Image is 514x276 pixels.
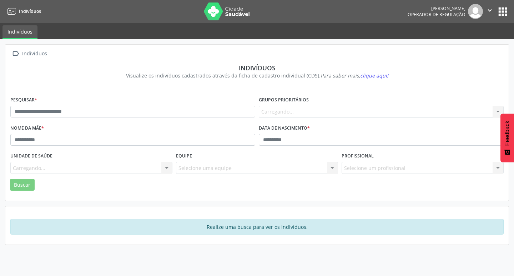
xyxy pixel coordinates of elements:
[21,49,48,59] div: Indivíduos
[408,5,465,11] div: [PERSON_NAME]
[468,4,483,19] img: img
[10,179,35,191] button: Buscar
[10,49,48,59] a:  Indivíduos
[259,123,310,134] label: Data de nascimento
[259,95,309,106] label: Grupos prioritários
[360,72,388,79] span: clique aqui!
[10,49,21,59] i: 
[497,5,509,18] button: apps
[2,25,37,39] a: Indivíduos
[486,6,494,14] i: 
[483,4,497,19] button: 
[342,151,374,162] label: Profissional
[10,151,52,162] label: Unidade de saúde
[15,64,499,72] div: Indivíduos
[321,72,388,79] i: Para saber mais,
[504,121,510,146] span: Feedback
[408,11,465,17] span: Operador de regulação
[10,219,504,235] div: Realize uma busca para ver os indivíduos.
[10,123,44,134] label: Nome da mãe
[5,5,41,17] a: Indivíduos
[500,114,514,162] button: Feedback - Mostrar pesquisa
[15,72,499,79] div: Visualize os indivíduos cadastrados através da ficha de cadastro individual (CDS).
[176,151,192,162] label: Equipe
[19,8,41,14] span: Indivíduos
[10,95,37,106] label: Pesquisar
